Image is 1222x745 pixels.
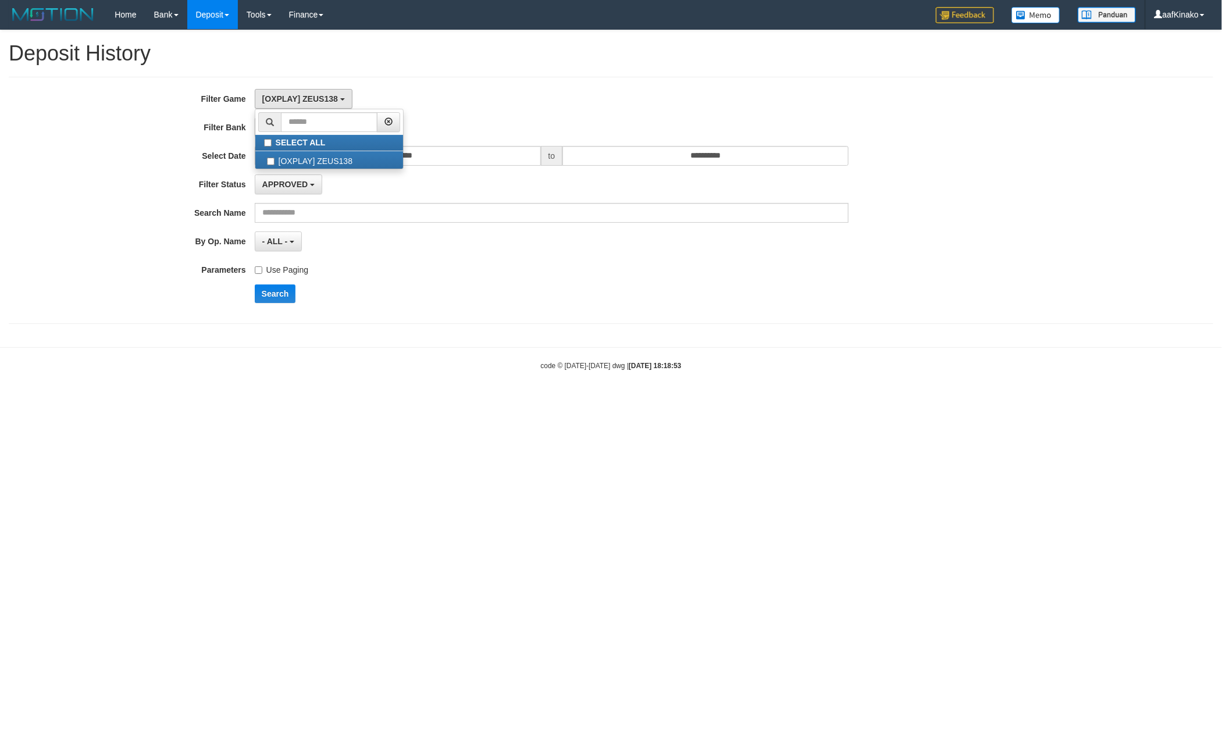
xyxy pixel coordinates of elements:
button: [OXPLAY] ZEUS138 [255,89,352,109]
input: [OXPLAY] ZEUS138 [267,158,275,165]
label: SELECT ALL [255,135,403,151]
strong: [DATE] 18:18:53 [629,362,681,370]
span: [OXPLAY] ZEUS138 [262,94,338,104]
h1: Deposit History [9,42,1213,65]
input: SELECT ALL [264,139,272,147]
img: panduan.png [1078,7,1136,23]
span: APPROVED [262,180,308,189]
button: - ALL - [255,231,302,251]
span: to [541,146,563,166]
button: APPROVED [255,174,322,194]
small: code © [DATE]-[DATE] dwg | [541,362,682,370]
label: [OXPLAY] ZEUS138 [255,151,403,169]
img: Feedback.jpg [936,7,994,23]
label: Use Paging [255,260,308,276]
button: Search [255,284,296,303]
img: MOTION_logo.png [9,6,97,23]
img: Button%20Memo.svg [1011,7,1060,23]
span: - ALL - [262,237,288,246]
input: Use Paging [255,266,262,274]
